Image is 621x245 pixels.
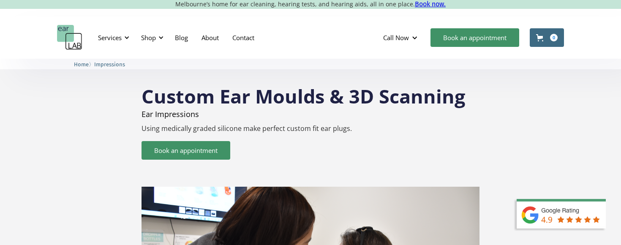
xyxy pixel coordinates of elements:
[195,25,226,50] a: About
[142,110,479,118] p: Ear Impressions
[98,33,122,42] div: Services
[168,25,195,50] a: Blog
[74,60,94,69] li: 〉
[226,25,261,50] a: Contact
[142,125,479,133] p: Using medically graded silicone make perfect custom fit ear plugs.
[550,34,558,41] div: 0
[530,28,564,47] a: Open cart
[74,60,89,68] a: Home
[94,60,125,68] a: Impressions
[142,78,479,106] h1: Custom Ear Moulds & 3D Scanning
[141,33,156,42] div: Shop
[383,33,409,42] div: Call Now
[94,61,125,68] span: Impressions
[142,141,230,160] a: Book an appointment
[430,28,519,47] a: Book an appointment
[74,61,89,68] span: Home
